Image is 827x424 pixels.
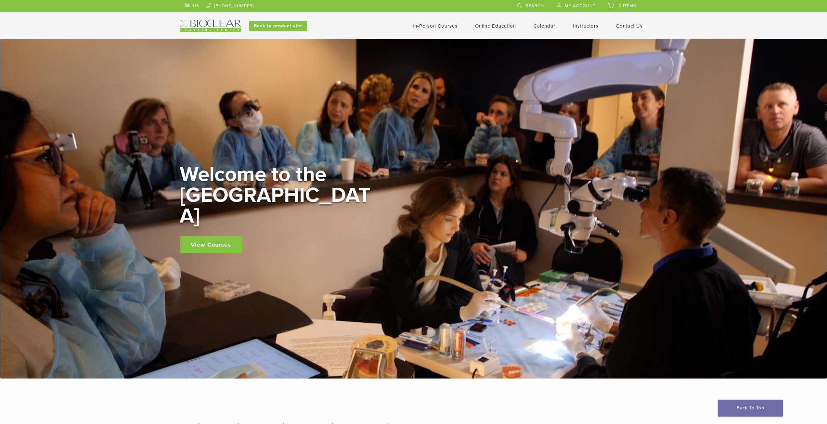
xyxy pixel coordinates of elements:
[619,3,636,8] span: 0 items
[718,400,783,417] a: Back To Top
[180,236,242,253] a: View Courses
[565,3,595,8] span: My Account
[475,23,516,29] a: Online Education
[573,23,599,29] a: Instructors
[413,23,458,29] a: In-Person Courses
[249,21,307,31] a: Back to product site
[180,20,241,32] img: Bioclear
[526,3,544,8] span: Search
[180,164,375,226] h2: Welcome to the [GEOGRAPHIC_DATA]
[616,23,643,29] a: Contact Us
[534,23,555,29] a: Calendar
